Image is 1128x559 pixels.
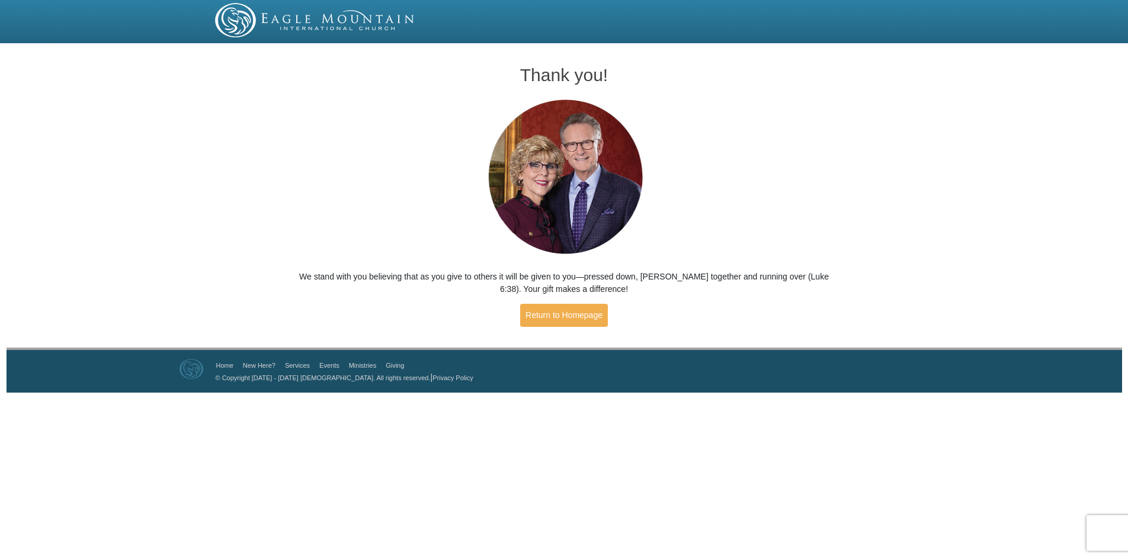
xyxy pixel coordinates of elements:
[386,362,404,369] a: Giving
[215,3,415,37] img: EMIC
[243,362,275,369] a: New Here?
[520,304,608,327] a: Return to Homepage
[432,374,473,381] a: Privacy Policy
[319,362,339,369] a: Events
[216,374,431,381] a: © Copyright [DATE] - [DATE] [DEMOGRAPHIC_DATA]. All rights reserved.
[285,362,310,369] a: Services
[216,362,233,369] a: Home
[289,65,840,85] h1: Thank you!
[349,362,376,369] a: Ministries
[477,96,652,259] img: Pastors George and Terri Pearsons
[180,359,203,379] img: Eagle Mountain International Church
[289,271,840,295] p: We stand with you believing that as you give to others it will be given to you—pressed down, [PER...
[211,371,473,384] p: |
